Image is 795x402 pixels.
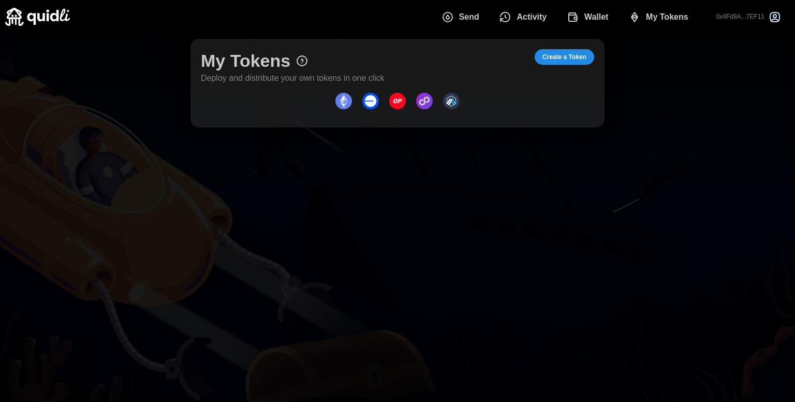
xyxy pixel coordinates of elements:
button: My Tokens [620,6,700,28]
button: 0x4Fd8A...7EF11 [708,2,790,32]
img: Base [362,93,379,109]
button: Wallet [558,6,620,28]
button: Ethereum [333,90,355,112]
img: Polygon [416,93,433,109]
span: Activity [517,7,547,27]
span: Wallet [584,7,609,27]
button: Activity [491,6,558,28]
button: Send [433,6,491,28]
span: Send [459,7,479,27]
p: 0x4Fd8A...7EF11 [716,12,764,21]
button: Arbitrum [440,90,462,112]
button: Create a Token [535,49,594,65]
img: Arbitrum [443,93,460,109]
button: Polygon [414,90,435,112]
img: Optimism [389,93,406,109]
h1: My Tokens [201,49,290,72]
p: Deploy and distribute your own tokens in one click [201,72,385,85]
button: Optimism [387,90,408,112]
span: My Tokens [646,7,688,27]
img: Quidli [5,8,70,26]
span: Create a Token [542,50,586,64]
button: Base [360,90,381,112]
img: Ethereum [335,93,352,109]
